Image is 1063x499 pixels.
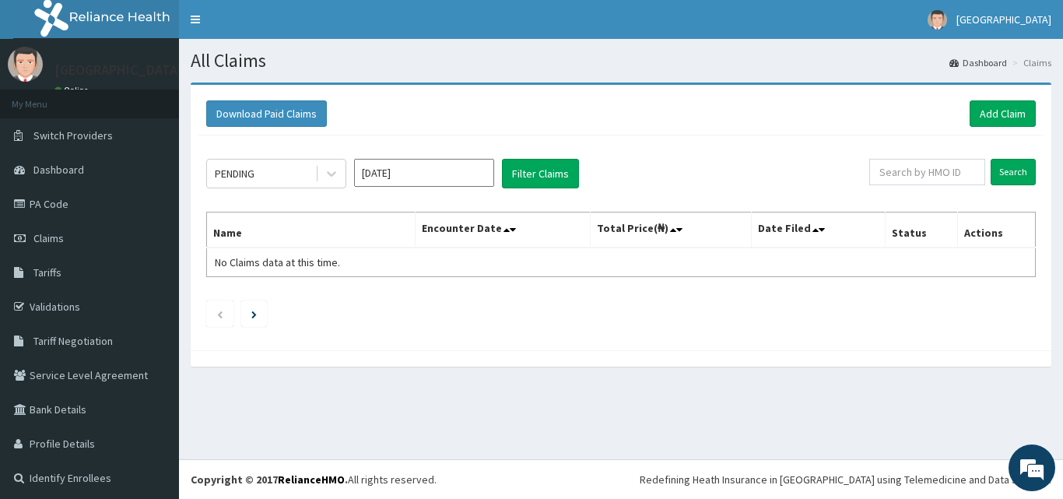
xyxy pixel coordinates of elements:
span: Tariff Negotiation [33,334,113,348]
th: Actions [957,213,1035,248]
input: Search by HMO ID [869,159,985,185]
span: Switch Providers [33,128,113,142]
div: PENDING [215,166,254,181]
div: Redefining Heath Insurance in [GEOGRAPHIC_DATA] using Telemedicine and Data Science! [640,472,1051,487]
span: Dashboard [33,163,84,177]
span: No Claims data at this time. [215,255,340,269]
th: Total Price(₦) [590,213,752,248]
input: Search [991,159,1036,185]
input: Select Month and Year [354,159,494,187]
strong: Copyright © 2017 . [191,473,348,487]
h1: All Claims [191,51,1051,71]
a: Dashboard [949,56,1007,69]
footer: All rights reserved. [179,459,1063,499]
button: Download Paid Claims [206,100,327,127]
th: Date Filed [752,213,886,248]
a: RelianceHMO [278,473,345,487]
img: User Image [8,47,43,82]
th: Status [886,213,958,248]
span: Tariffs [33,265,61,279]
li: Claims [1009,56,1051,69]
th: Name [207,213,416,248]
a: Previous page [216,307,223,321]
th: Encounter Date [416,213,590,248]
img: User Image [928,10,947,30]
span: [GEOGRAPHIC_DATA] [956,12,1051,26]
a: Online [54,85,92,96]
button: Filter Claims [502,159,579,188]
p: [GEOGRAPHIC_DATA] [54,63,183,77]
span: Claims [33,231,64,245]
a: Next page [251,307,257,321]
a: Add Claim [970,100,1036,127]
